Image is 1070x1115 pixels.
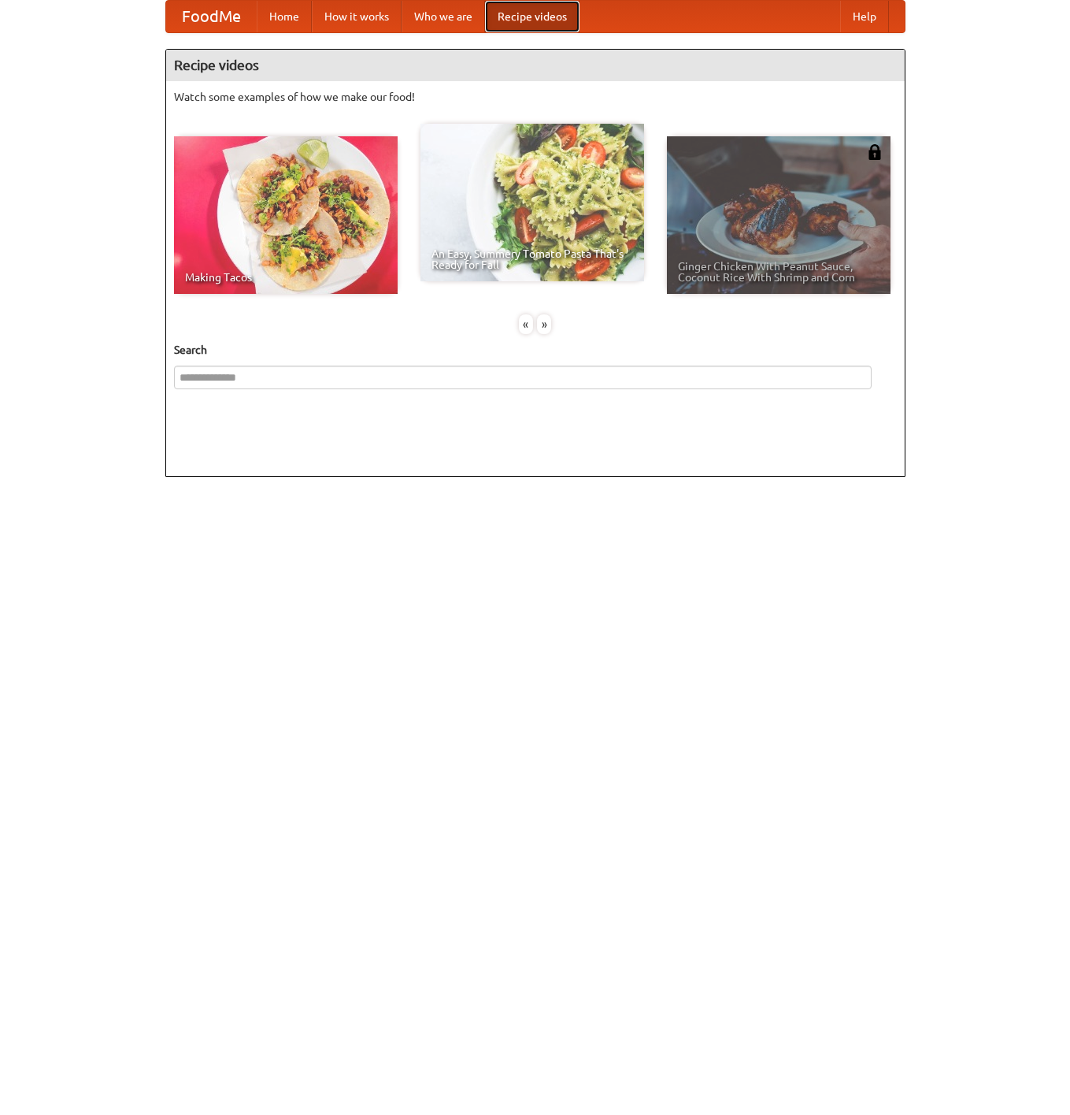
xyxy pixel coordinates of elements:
h5: Search [174,342,897,358]
p: Watch some examples of how we make our food! [174,89,897,105]
a: Home [257,1,312,32]
a: FoodMe [166,1,257,32]
span: An Easy, Summery Tomato Pasta That's Ready for Fall [431,248,633,270]
a: Recipe videos [485,1,579,32]
a: Making Tacos [174,136,398,294]
a: An Easy, Summery Tomato Pasta That's Ready for Fall [420,124,644,281]
img: 483408.png [867,144,883,160]
a: Help [840,1,889,32]
div: » [537,314,551,334]
h4: Recipe videos [166,50,905,81]
span: Making Tacos [185,272,387,283]
div: « [519,314,533,334]
a: Who we are [402,1,485,32]
a: How it works [312,1,402,32]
